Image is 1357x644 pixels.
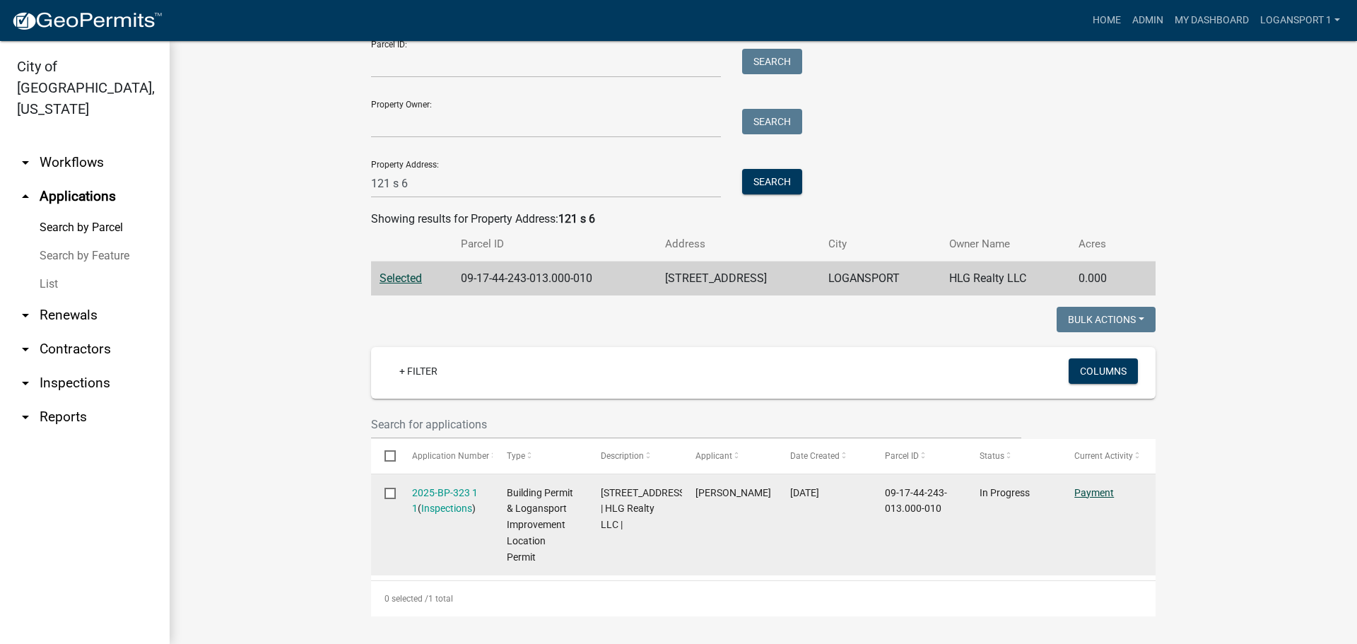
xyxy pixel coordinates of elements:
[777,439,871,473] datatable-header-cell: Date Created
[452,228,656,261] th: Parcel ID
[412,451,489,461] span: Application Number
[966,439,1061,473] datatable-header-cell: Status
[980,487,1030,498] span: In Progress
[1255,7,1346,34] a: Logansport 1
[380,271,422,285] a: Selected
[371,211,1156,228] div: Showing results for Property Address:
[412,485,480,517] div: ( )
[398,439,493,473] datatable-header-cell: Application Number
[695,451,732,461] span: Applicant
[1087,7,1127,34] a: Home
[941,262,1070,296] td: HLG Realty LLC
[17,409,34,426] i: arrow_drop_down
[1069,358,1138,384] button: Columns
[885,487,947,515] span: 09-17-44-243-013.000-010
[507,451,525,461] span: Type
[1057,307,1156,332] button: Bulk Actions
[371,410,1021,439] input: Search for applications
[17,154,34,171] i: arrow_drop_down
[790,487,819,498] span: 09/01/2025
[790,451,840,461] span: Date Created
[388,358,449,384] a: + Filter
[17,307,34,324] i: arrow_drop_down
[695,487,771,498] span: Evan Depew
[871,439,966,473] datatable-header-cell: Parcel ID
[558,212,595,226] strong: 121 s 6
[452,262,656,296] td: 09-17-44-243-013.000-010
[507,487,573,563] span: Building Permit & Logansport Improvement Location Permit
[601,451,644,461] span: Description
[941,228,1070,261] th: Owner Name
[17,375,34,392] i: arrow_drop_down
[1061,439,1156,473] datatable-header-cell: Current Activity
[742,49,802,74] button: Search
[657,262,820,296] td: [STREET_ADDRESS]
[587,439,682,473] datatable-header-cell: Description
[493,439,587,473] datatable-header-cell: Type
[1169,7,1255,34] a: My Dashboard
[682,439,777,473] datatable-header-cell: Applicant
[601,487,688,531] span: 121 6TH ST | HLG Realty LLC |
[885,451,919,461] span: Parcel ID
[1074,487,1114,498] a: Payment
[371,439,398,473] datatable-header-cell: Select
[17,188,34,205] i: arrow_drop_up
[384,594,428,604] span: 0 selected /
[820,262,941,296] td: LOGANSPORT
[980,451,1004,461] span: Status
[742,109,802,134] button: Search
[421,503,472,514] a: Inspections
[412,487,478,515] a: 2025-BP-323 1 1
[742,169,802,194] button: Search
[1070,228,1132,261] th: Acres
[1074,451,1133,461] span: Current Activity
[17,341,34,358] i: arrow_drop_down
[371,581,1156,616] div: 1 total
[657,228,820,261] th: Address
[820,228,941,261] th: City
[1127,7,1169,34] a: Admin
[1070,262,1132,296] td: 0.000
